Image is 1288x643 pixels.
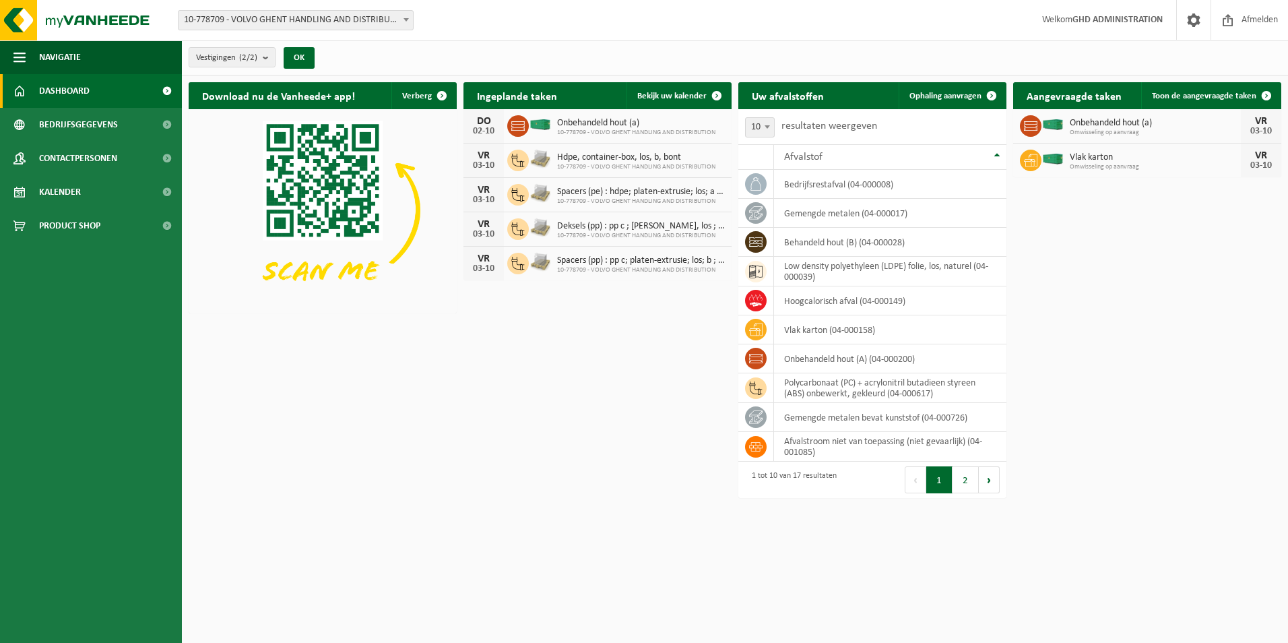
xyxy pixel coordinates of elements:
[746,118,774,137] span: 10
[1248,161,1275,171] div: 03-10
[774,228,1006,257] td: behandeld hout (B) (04-000028)
[463,82,571,109] h2: Ingeplande taken
[745,465,837,495] div: 1 tot 10 van 17 resultaten
[39,108,118,142] span: Bedrijfsgegevens
[196,48,257,68] span: Vestigingen
[1070,152,1241,163] span: Vlak karton
[774,344,1006,373] td: onbehandeld hout (A) (04-000200)
[557,187,725,197] span: Spacers (pe) : hdpe; platen-extrusie; los; a ; bont
[626,82,730,109] a: Bekijk uw kalender
[402,92,432,100] span: Verberg
[1013,82,1135,109] h2: Aangevraagde taken
[557,266,725,274] span: 10-778709 - VOLVO GHENT HANDLING AND DISTRIBUTION
[470,161,497,171] div: 03-10
[774,199,1006,228] td: gemengde metalen (04-000017)
[637,92,707,100] span: Bekijk uw kalender
[774,315,1006,344] td: vlak karton (04-000158)
[529,216,552,239] img: LP-PA-00000-WDN-11
[1152,92,1256,100] span: Toon de aangevraagde taken
[557,232,725,240] span: 10-778709 - VOLVO GHENT HANDLING AND DISTRIBUTION
[470,150,497,161] div: VR
[979,466,1000,493] button: Next
[39,175,81,209] span: Kalender
[557,163,715,171] span: 10-778709 - VOLVO GHENT HANDLING AND DISTRIBUTION
[784,152,823,162] span: Afvalstof
[953,466,979,493] button: 2
[1248,116,1275,127] div: VR
[774,286,1006,315] td: hoogcalorisch afval (04-000149)
[179,11,413,30] span: 10-778709 - VOLVO GHENT HANDLING AND DISTRIBUTION - DESTELDONK
[774,373,1006,403] td: polycarbonaat (PC) + acrylonitril butadieen styreen (ABS) onbewerkt, gekleurd (04-000617)
[1141,82,1280,109] a: Toon de aangevraagde taken
[189,82,368,109] h2: Download nu de Vanheede+ app!
[774,257,1006,286] td: low density polyethyleen (LDPE) folie, los, naturel (04-000039)
[745,117,775,137] span: 10
[1041,119,1064,131] img: HK-XC-40-GN-00
[1070,163,1241,171] span: Omwisseling op aanvraag
[1248,127,1275,136] div: 03-10
[470,116,497,127] div: DO
[557,129,715,137] span: 10-778709 - VOLVO GHENT HANDLING AND DISTRIBUTION
[39,74,90,108] span: Dashboard
[39,40,81,74] span: Navigatie
[39,209,100,243] span: Product Shop
[470,219,497,230] div: VR
[529,251,552,274] img: LP-PA-00000-WDN-11
[1070,118,1241,129] span: Onbehandeld hout (a)
[470,127,497,136] div: 02-10
[909,92,981,100] span: Ophaling aanvragen
[557,152,715,163] span: Hdpe, container-box, los, b, bont
[529,182,552,205] img: LP-PA-00000-WDN-11
[905,466,926,493] button: Previous
[239,53,257,62] count: (2/2)
[189,109,457,311] img: Download de VHEPlus App
[738,82,837,109] h2: Uw afvalstoffen
[557,197,725,206] span: 10-778709 - VOLVO GHENT HANDLING AND DISTRIBUTION
[178,10,414,30] span: 10-778709 - VOLVO GHENT HANDLING AND DISTRIBUTION - DESTELDONK
[774,432,1006,462] td: afvalstroom niet van toepassing (niet gevaarlijk) (04-001085)
[774,170,1006,199] td: bedrijfsrestafval (04-000008)
[470,264,497,274] div: 03-10
[926,466,953,493] button: 1
[470,253,497,264] div: VR
[529,148,552,171] img: LP-PA-00000-WDN-11
[39,142,117,175] span: Contactpersonen
[1248,150,1275,161] div: VR
[470,195,497,205] div: 03-10
[774,403,1006,432] td: gemengde metalen bevat kunststof (04-000726)
[529,119,552,131] img: HK-XC-40-GN-00
[1072,15,1163,25] strong: GHD ADMINISTRATION
[557,118,715,129] span: Onbehandeld hout (a)
[1070,129,1241,137] span: Omwisseling op aanvraag
[899,82,1005,109] a: Ophaling aanvragen
[391,82,455,109] button: Verberg
[781,121,877,131] label: resultaten weergeven
[189,47,276,67] button: Vestigingen(2/2)
[1041,153,1064,165] img: HK-XC-40-GN-00
[470,185,497,195] div: VR
[557,255,725,266] span: Spacers (pp) : pp c; platen-extrusie; los; b ; bont
[470,230,497,239] div: 03-10
[557,221,725,232] span: Deksels (pp) : pp c ; [PERSON_NAME], los ; b (1-5); bont
[284,47,315,69] button: OK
